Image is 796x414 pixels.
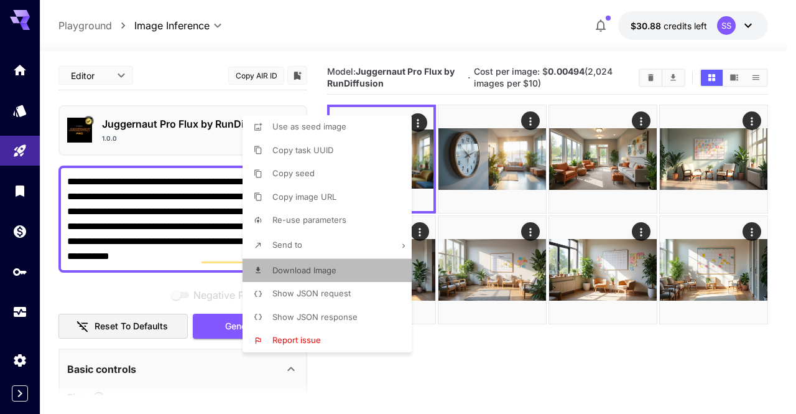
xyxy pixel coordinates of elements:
div: Domain Overview [47,73,111,82]
span: Copy image URL [272,192,336,202]
img: tab_keywords_by_traffic_grey.svg [124,72,134,82]
span: Show JSON request [272,288,351,298]
span: Copy seed [272,168,315,178]
img: website_grey.svg [20,32,30,42]
div: Domain: [URL] [32,32,88,42]
span: Send to [272,240,302,250]
span: Copy task UUID [272,145,333,155]
span: Download Image [272,265,336,275]
img: tab_domain_overview_orange.svg [34,72,44,82]
span: Report issue [272,335,321,345]
img: logo_orange.svg [20,20,30,30]
span: Re-use parameters [272,215,346,225]
span: Use as seed image [272,121,346,131]
div: Keywords by Traffic [137,73,210,82]
div: v 4.0.25 [35,20,61,30]
span: Show JSON response [272,312,358,322]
